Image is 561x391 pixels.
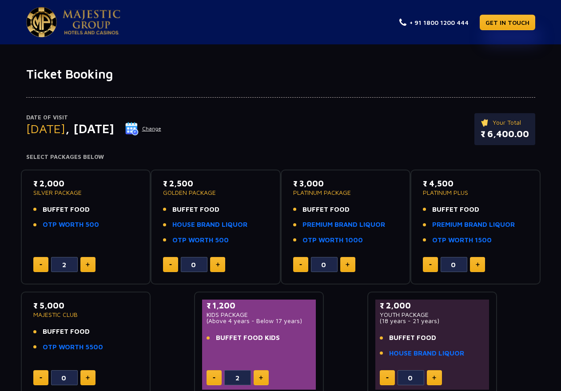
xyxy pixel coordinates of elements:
p: ₹ 6,400.00 [481,127,529,141]
p: Date of Visit [26,113,162,122]
p: KIDS PACKAGE [207,312,312,318]
img: Majestic Pride [63,10,120,35]
p: ₹ 2,000 [380,300,485,312]
img: minus [40,264,42,265]
button: Change [125,122,162,136]
span: [DATE] [26,121,65,136]
img: minus [429,264,432,265]
p: MAJESTIC CLUB [33,312,139,318]
img: minus [213,377,215,379]
img: plus [216,262,220,267]
a: OTP WORTH 500 [43,220,99,230]
h4: Select Packages Below [26,154,535,161]
p: ₹ 2,000 [33,178,139,190]
img: plus [86,262,90,267]
a: HOUSE BRAND LIQUOR [389,348,464,359]
img: minus [169,264,172,265]
img: plus [346,262,350,267]
img: minus [386,377,389,379]
a: OTP WORTH 500 [172,235,229,245]
img: plus [86,375,90,380]
p: ₹ 3,000 [293,178,398,190]
span: BUFFET FOOD [43,205,90,215]
img: minus [299,264,302,265]
span: BUFFET FOOD [389,333,436,343]
p: ₹ 5,000 [33,300,139,312]
p: ₹ 2,500 [163,178,268,190]
p: ₹ 1,200 [207,300,312,312]
p: ₹ 4,500 [423,178,528,190]
a: OTP WORTH 1000 [302,235,363,245]
img: ticket [481,118,490,127]
img: minus [40,377,42,379]
a: OTP WORTH 1500 [432,235,492,245]
p: Your Total [481,118,529,127]
span: , [DATE] [65,121,114,136]
span: BUFFET FOOD [172,205,219,215]
span: BUFFET FOOD [432,205,479,215]
span: BUFFET FOOD [302,205,350,215]
p: (18 years - 21 years) [380,318,485,324]
p: PLATINUM PACKAGE [293,190,398,196]
img: plus [432,375,436,380]
span: BUFFET FOOD [43,327,90,337]
img: plus [259,375,263,380]
p: SILVER PACKAGE [33,190,139,196]
a: + 91 1800 1200 444 [399,18,469,27]
p: YOUTH PACKAGE [380,312,485,318]
a: GET IN TOUCH [480,15,535,30]
img: plus [476,262,480,267]
h1: Ticket Booking [26,67,535,82]
span: BUFFET FOOD KIDS [216,333,280,343]
a: PREMIUM BRAND LIQUOR [302,220,385,230]
p: PLATINUM PLUS [423,190,528,196]
a: HOUSE BRAND LIQUOR [172,220,247,230]
a: PREMIUM BRAND LIQUOR [432,220,515,230]
img: Majestic Pride [26,7,57,37]
p: GOLDEN PACKAGE [163,190,268,196]
p: (Above 4 years - Below 17 years) [207,318,312,324]
a: OTP WORTH 5500 [43,342,103,352]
